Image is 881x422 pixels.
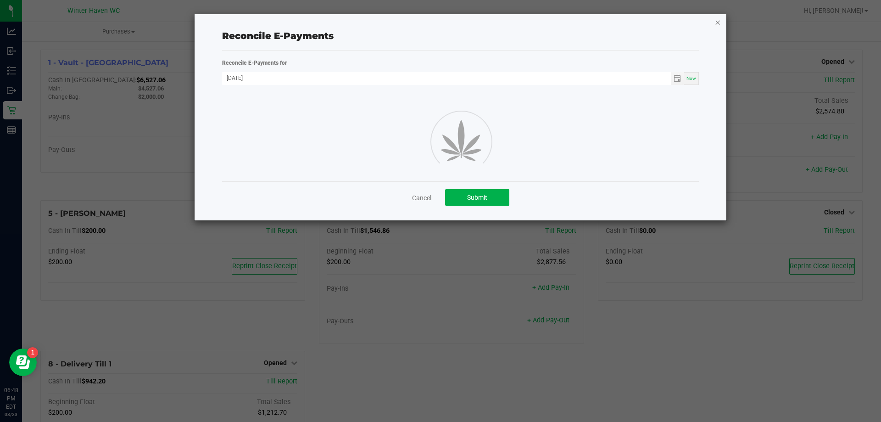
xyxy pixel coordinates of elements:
a: Cancel [412,193,431,203]
span: Submit [467,194,487,201]
iframe: Resource center unread badge [27,347,38,358]
button: Submit [445,189,509,206]
iframe: Resource center [9,349,37,376]
input: Date [222,72,671,84]
span: Toggle calendar [671,72,684,85]
span: Now [686,76,696,81]
strong: Reconcile E-Payments for [222,60,287,66]
div: Reconcile E-Payments [222,29,699,43]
